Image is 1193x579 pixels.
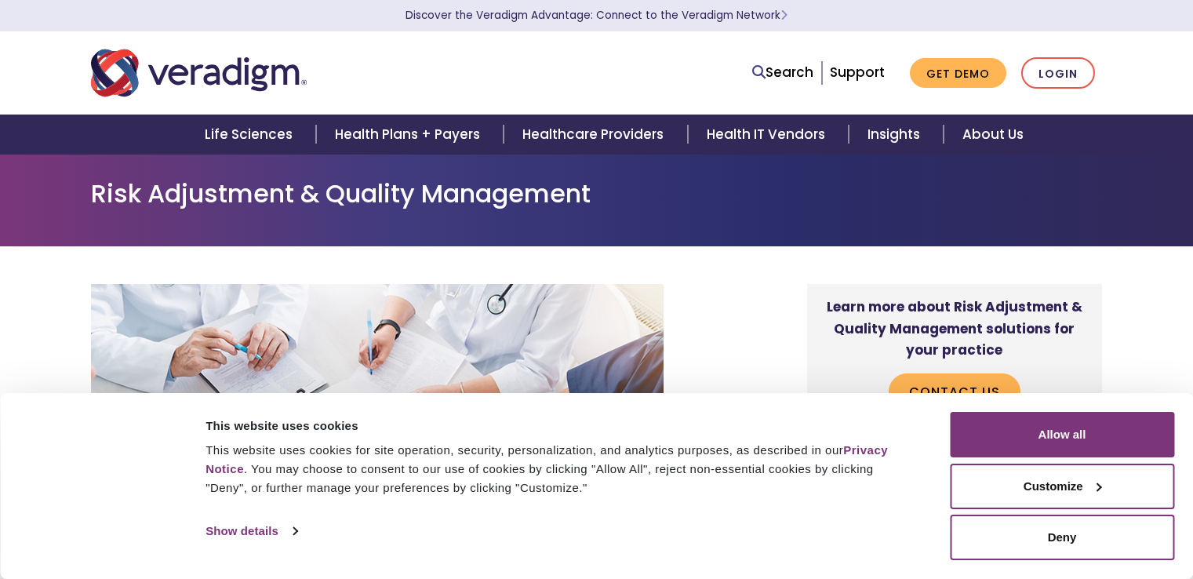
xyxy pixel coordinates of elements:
[688,115,849,155] a: Health IT Vendors
[91,179,1103,209] h1: Risk Adjustment & Quality Management
[950,515,1174,560] button: Deny
[830,63,885,82] a: Support
[944,115,1042,155] a: About Us
[752,62,813,83] a: Search
[206,519,296,543] a: Show details
[206,441,915,497] div: This website uses cookies for site operation, security, personalization, and analytics purposes, ...
[950,464,1174,509] button: Customize
[91,47,307,99] img: Veradigm logo
[91,284,664,566] img: Four doctors sitting around a laptop and filling out documents
[1021,57,1095,89] a: Login
[316,115,504,155] a: Health Plans + Payers
[406,8,787,23] a: Discover the Veradigm Advantage: Connect to the Veradigm NetworkLearn More
[889,373,1020,410] a: Contact Us
[849,115,944,155] a: Insights
[910,58,1006,89] a: Get Demo
[504,115,687,155] a: Healthcare Providers
[206,417,915,435] div: This website uses cookies
[186,115,316,155] a: Life Sciences
[950,412,1174,457] button: Allow all
[780,8,787,23] span: Learn More
[827,297,1082,359] strong: Learn more about Risk Adjustment & Quality Management solutions for your practice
